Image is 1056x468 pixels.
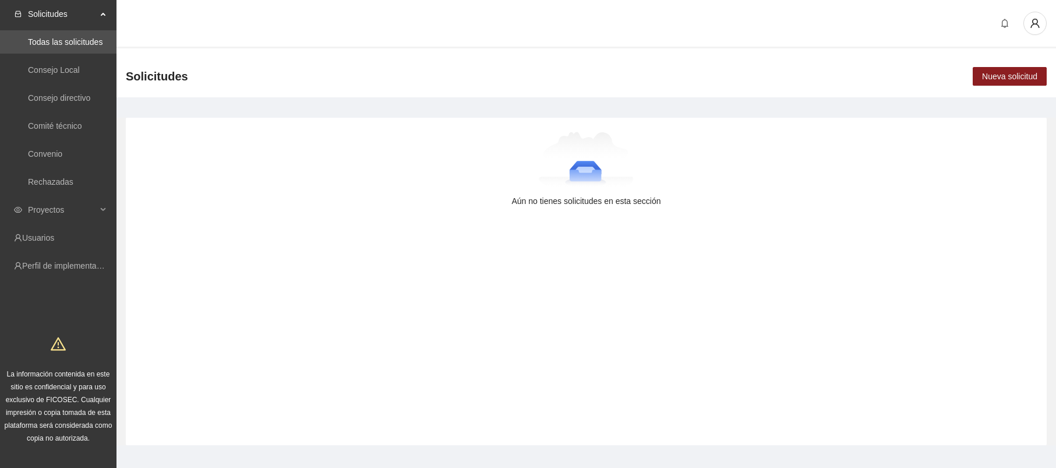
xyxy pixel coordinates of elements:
[14,10,22,18] span: inbox
[144,195,1028,207] div: Aún no tienes solicitudes en esta sección
[982,70,1037,83] span: Nueva solicitud
[28,65,80,75] a: Consejo Local
[5,370,112,442] span: La información contenida en este sitio es confidencial y para uso exclusivo de FICOSEC. Cualquier...
[28,149,62,159] a: Convenio
[539,132,634,190] img: Aún no tienes solicitudes en esta sección
[28,177,73,187] a: Rechazadas
[28,121,82,131] a: Comité técnico
[996,19,1013,28] span: bell
[28,37,103,47] a: Todas las solicitudes
[14,206,22,214] span: eye
[1024,18,1046,29] span: user
[126,67,188,86] span: Solicitudes
[1023,12,1047,35] button: user
[995,14,1014,33] button: bell
[973,67,1047,86] button: Nueva solicitud
[22,233,54,242] a: Usuarios
[22,261,113,270] a: Perfil de implementadora
[28,198,97,221] span: Proyectos
[51,336,66,351] span: warning
[28,2,97,26] span: Solicitudes
[28,93,90,103] a: Consejo directivo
